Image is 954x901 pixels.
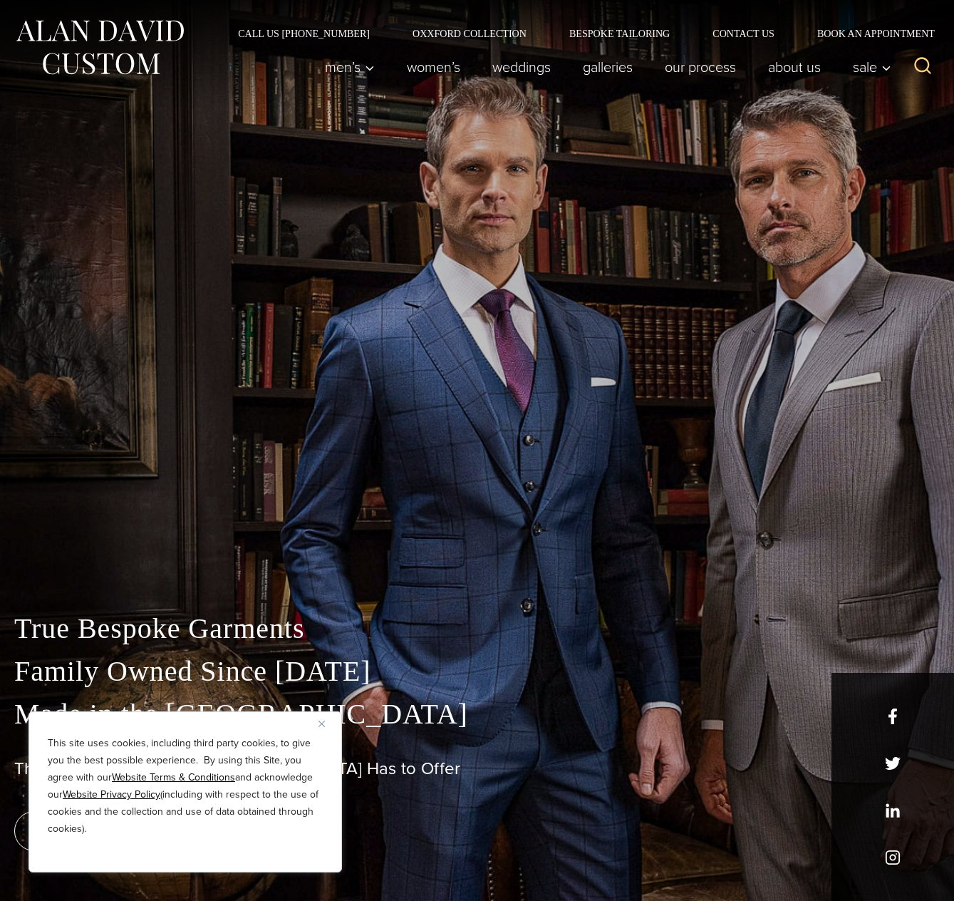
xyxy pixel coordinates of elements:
[691,29,796,38] a: Contact Us
[325,60,375,74] span: Men’s
[318,715,336,732] button: Close
[391,29,548,38] a: Oxxford Collection
[752,53,837,81] a: About Us
[649,53,752,81] a: Our Process
[309,53,899,81] nav: Primary Navigation
[853,60,891,74] span: Sale
[14,16,185,79] img: Alan David Custom
[217,29,940,38] nav: Secondary Navigation
[567,53,649,81] a: Galleries
[14,811,214,851] a: book an appointment
[548,29,691,38] a: Bespoke Tailoring
[48,735,323,838] p: This site uses cookies, including third party cookies, to give you the best possible experience. ...
[14,607,940,736] p: True Bespoke Garments Family Owned Since [DATE] Made in the [GEOGRAPHIC_DATA]
[318,721,325,727] img: Close
[217,29,391,38] a: Call Us [PHONE_NUMBER]
[796,29,940,38] a: Book an Appointment
[63,787,160,802] a: Website Privacy Policy
[906,50,940,84] button: View Search Form
[391,53,477,81] a: Women’s
[112,770,235,785] a: Website Terms & Conditions
[477,53,567,81] a: weddings
[14,758,940,779] h1: The Best Custom Suits [GEOGRAPHIC_DATA] Has to Offer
